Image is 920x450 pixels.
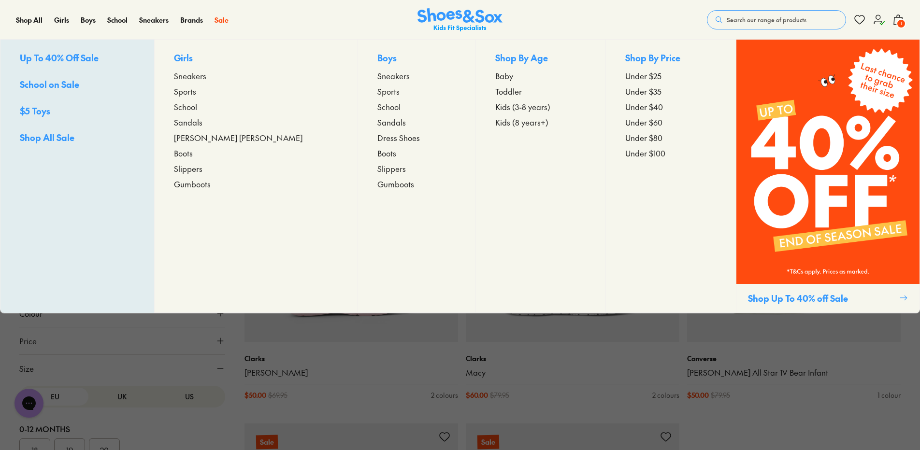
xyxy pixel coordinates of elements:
a: Under $80 [625,132,717,143]
a: Shop All Sale [20,131,135,146]
span: Kids (8 years+) [495,116,548,128]
span: Under $100 [625,147,665,159]
p: Clarks [466,353,679,364]
a: School [107,15,128,25]
span: Shop All Sale [20,131,74,143]
span: Baby [495,70,513,82]
a: School [174,101,339,112]
button: 1 [892,9,904,30]
p: Shop By Price [625,51,717,66]
span: $ 50.00 [687,390,709,400]
iframe: Gorgias live chat messenger [10,385,48,421]
a: Under $35 [625,85,717,97]
a: Sandals [174,116,339,128]
span: $ 79.95 [711,390,730,400]
a: Shoes & Sox [417,8,503,32]
div: 1 colour [877,390,901,400]
a: Shop All [16,15,43,25]
p: Boys [377,51,456,66]
button: Search our range of products [707,10,846,29]
div: 2 colours [652,390,679,400]
span: Toddler [495,85,522,97]
span: Under $40 [625,101,663,112]
p: Sale [256,435,278,450]
span: Boots [174,147,193,159]
a: $5 Toys [20,104,135,119]
a: Macy [466,367,679,378]
span: Under $60 [625,116,662,128]
span: Dress Shoes [377,132,420,143]
a: Kids (3-8 years) [495,101,587,112]
a: Sneakers [174,70,339,82]
a: Kids (8 years+) [495,116,587,128]
a: Boys [81,15,96,25]
a: Under $60 [625,116,717,128]
a: Gumboots [174,178,339,190]
p: Converse [687,353,901,364]
a: Under $40 [625,101,717,112]
button: Colour [19,300,225,327]
span: $ 69.95 [268,390,287,400]
a: Gumboots [377,178,456,190]
a: Brands [180,15,203,25]
a: Toddler [495,85,587,97]
p: Clarks [244,353,458,364]
span: Up To 40% Off Sale [20,52,99,64]
div: 2 colours [431,390,458,400]
span: [PERSON_NAME] [PERSON_NAME] [174,132,302,143]
a: Dress Shoes [377,132,456,143]
a: Under $100 [625,147,717,159]
button: Size [19,355,225,382]
span: Search our range of products [727,15,806,24]
span: Under $25 [625,70,661,82]
button: EU [21,388,88,406]
span: Sandals [174,116,202,128]
span: 1 [896,19,906,28]
p: Shop By Age [495,51,587,66]
span: Gumboots [377,178,414,190]
a: Sneakers [139,15,169,25]
span: School on Sale [20,78,79,90]
a: Under $25 [625,70,717,82]
a: Sneakers [377,70,456,82]
span: Colour [19,308,43,319]
span: Slippers [174,163,202,174]
span: School [174,101,197,112]
p: Girls [174,51,339,66]
button: US [156,388,223,406]
a: School [377,101,456,112]
a: [PERSON_NAME] All Star 1V Bear Infant [687,367,901,378]
img: SNS_Logo_Responsive.svg [417,8,503,32]
button: Price [19,327,225,354]
span: Sneakers [174,70,206,82]
a: Sports [174,85,339,97]
span: Under $35 [625,85,661,97]
span: Sports [377,85,400,97]
a: Slippers [174,163,339,174]
span: Gumboots [174,178,211,190]
a: [PERSON_NAME] [244,367,458,378]
span: Boots [377,147,396,159]
span: $5 Toys [20,105,50,117]
a: Sandals [377,116,456,128]
span: Sports [174,85,196,97]
span: Price [19,335,37,347]
span: $ 60.00 [466,390,488,400]
a: Girls [54,15,69,25]
img: SNS_WEBASSETS_GRID_1080x1440_3.png [736,40,920,284]
span: Sandals [377,116,406,128]
p: Sale [477,435,499,450]
span: Slippers [377,163,406,174]
span: Under $80 [625,132,662,143]
span: Kids (3-8 years) [495,101,550,112]
a: Boots [174,147,339,159]
span: School [377,101,401,112]
p: Shop Up To 40% off Sale [748,292,895,305]
span: $ 50.00 [244,390,266,400]
a: Slippers [377,163,456,174]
